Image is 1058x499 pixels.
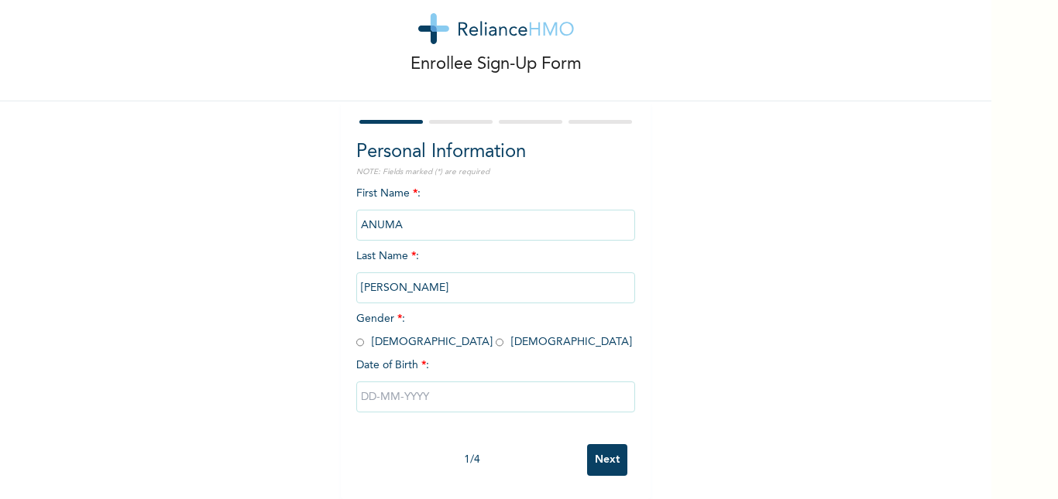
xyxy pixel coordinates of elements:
span: First Name : [356,188,635,231]
input: DD-MM-YYYY [356,381,635,412]
input: Next [587,444,627,476]
input: Enter your first name [356,210,635,241]
p: Enrollee Sign-Up Form [410,52,582,77]
div: 1 / 4 [356,452,587,468]
span: Date of Birth : [356,357,429,374]
p: NOTE: Fields marked (*) are required [356,166,635,178]
img: logo [418,13,574,44]
input: Enter your last name [356,272,635,303]
h2: Personal Information [356,138,635,166]
span: Last Name : [356,251,635,293]
span: Gender : [DEMOGRAPHIC_DATA] [DEMOGRAPHIC_DATA] [356,313,632,347]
